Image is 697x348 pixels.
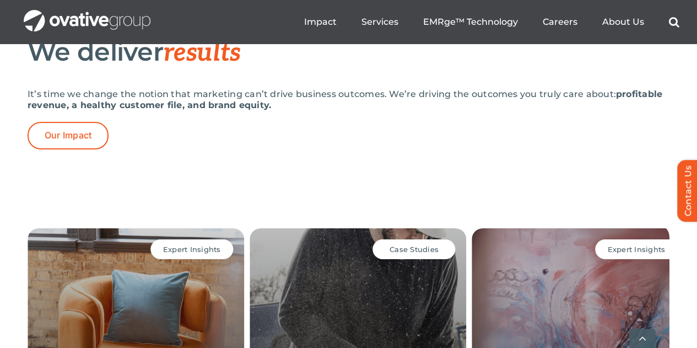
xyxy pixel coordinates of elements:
[669,17,679,28] a: Search
[543,17,577,28] a: Careers
[304,17,337,28] a: Impact
[28,89,669,111] p: It’s time we change the notion that marketing can’t drive business outcomes. We’re driving the ou...
[304,4,679,40] nav: Menu
[18,161,114,201] span: This is
[24,9,150,19] a: OG_Full_horizontal_WHT
[18,198,207,275] span: where we raise the bar
[602,17,644,28] a: About Us
[28,122,109,149] a: Our Impact
[28,38,669,67] h2: We deliver
[423,17,518,28] a: EMRge™ Technology
[361,17,398,28] a: Services
[28,89,662,110] strong: profitable revenue, a healthy customer file, and brand equity.
[45,130,91,141] span: Our Impact
[163,38,240,68] em: results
